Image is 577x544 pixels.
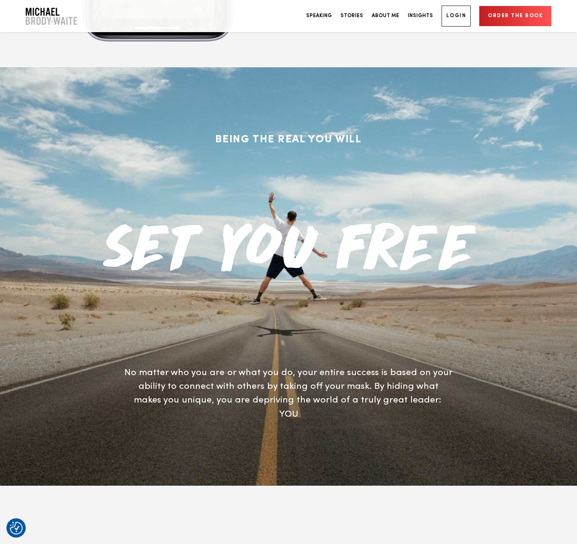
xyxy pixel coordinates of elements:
span: No matter who you are or what you do, your entire success is based on your ability to connect wit... [124,368,453,419]
button: Consent Preferences [10,522,23,535]
a: Login [442,6,471,27]
a: Order the book [479,6,551,26]
p: BEING THE REAL YOU WILL [26,132,551,148]
h2: Set you free [26,212,551,270]
img: Revisit consent button [10,522,23,535]
img: Company Logo [26,8,77,25]
a: Company Logo Company Logo [26,8,77,25]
